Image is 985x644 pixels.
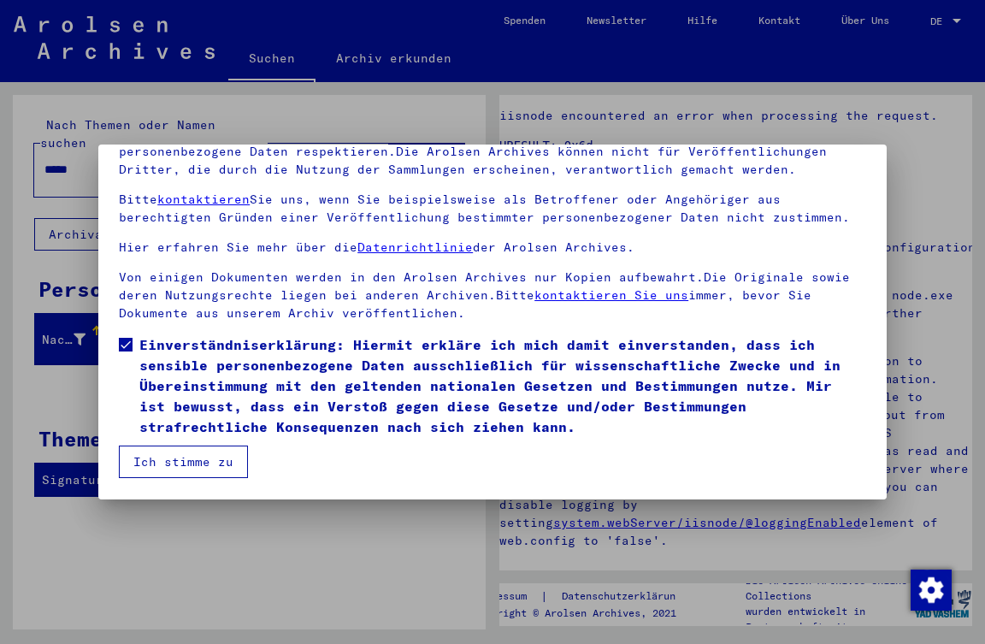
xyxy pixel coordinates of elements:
img: Zustimmung ändern [911,570,952,611]
button: Ich stimme zu [119,446,248,478]
p: Hier erfahren Sie mehr über die der Arolsen Archives. [119,239,866,257]
p: Bitte Sie uns, wenn Sie beispielsweise als Betroffener oder Angehöriger aus berechtigten Gründen ... [119,191,866,227]
span: Einverständniserklärung: Hiermit erkläre ich mich damit einverstanden, dass ich sensible personen... [139,334,866,437]
a: kontaktieren [157,192,250,207]
a: Datenrichtlinie [357,239,473,255]
a: kontaktieren Sie uns [534,287,688,303]
p: Von einigen Dokumenten werden in den Arolsen Archives nur Kopien aufbewahrt.Die Originale sowie d... [119,269,866,322]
